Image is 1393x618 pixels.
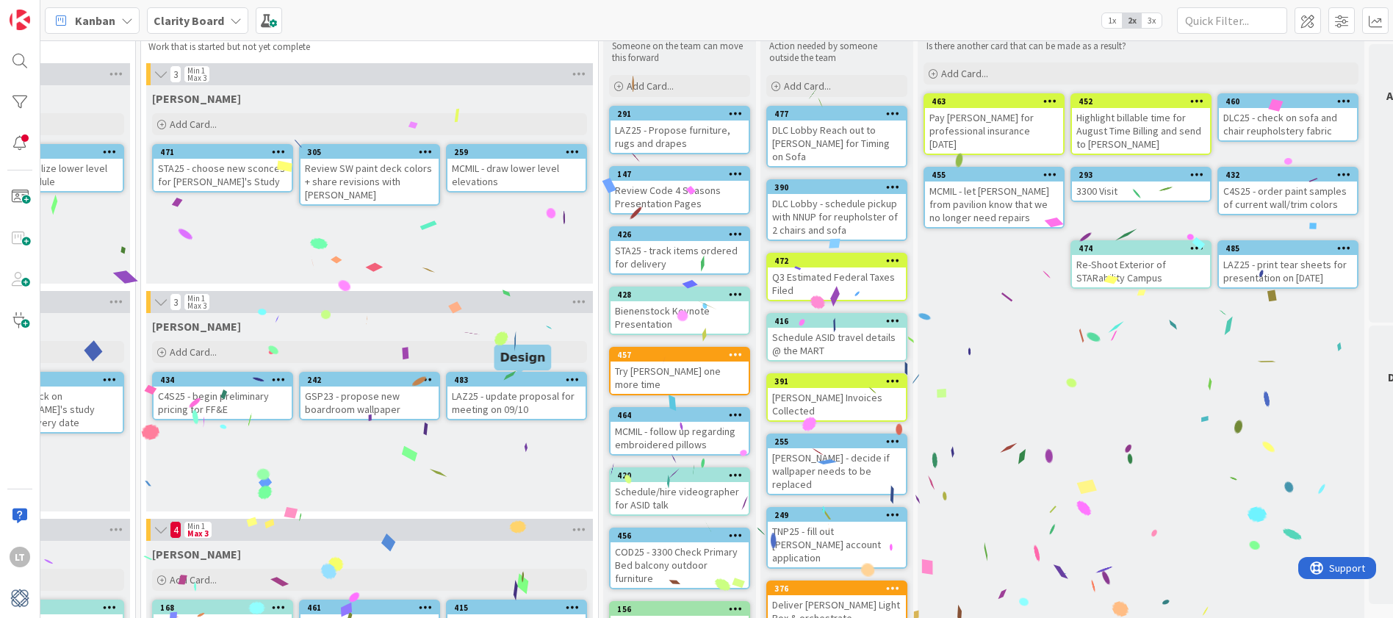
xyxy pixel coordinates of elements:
span: Lisa K. [152,547,241,561]
div: 291LAZ25 - Propose furniture, rugs and drapes [611,107,749,153]
p: Someone on the team can move this forward [612,40,747,65]
span: 3 [170,293,181,311]
div: 472Q3 Estimated Federal Taxes Filed [768,254,906,300]
div: Review SW paint deck colors + share revisions with [PERSON_NAME] [300,159,439,204]
div: 457 [611,348,749,362]
a: 457Try [PERSON_NAME] one more time [609,347,750,395]
div: DLC Lobby - schedule pickup with NNUP for reupholster of 2 chairs and sofa [768,194,906,240]
div: Schedule ASID travel details @ the MART [768,328,906,360]
img: avatar [10,588,30,608]
input: Quick Filter... [1177,7,1287,34]
div: 147 [617,169,749,179]
div: MCMIL - follow up regarding embroidered pillows [611,422,749,454]
div: 474 [1079,243,1210,254]
div: Review Code 4 Seasons Presentation Pages [611,181,749,213]
span: Support [31,2,67,20]
div: 390DLC Lobby - schedule pickup with NNUP for reupholster of 2 chairs and sofa [768,181,906,240]
div: [PERSON_NAME] Invoices Collected [768,388,906,420]
span: Gina [152,91,241,106]
div: 255 [774,436,906,447]
div: 456 [617,531,749,541]
div: 455MCMIL - let [PERSON_NAME] from pavilion know that we no longer need repairs [925,168,1063,227]
div: 460DLC25 - check on sofa and chair reupholstery fabric [1219,95,1357,140]
div: MCMIL - let [PERSON_NAME] from pavilion know that we no longer need repairs [925,182,1063,227]
a: 428Bienenstock Keynote Presentation [609,287,750,335]
div: STA25 - choose new sconces for [PERSON_NAME]'s Study [154,159,292,191]
div: 432 [1219,168,1357,182]
div: 255 [768,435,906,448]
div: C4S25 - order paint samples of current wall/trim colors [1219,182,1357,214]
div: STA25 - track items ordered for delivery [611,241,749,273]
div: 472 [768,254,906,267]
div: [PERSON_NAME] - decide if wallpaper needs to be replaced [768,448,906,494]
div: 477 [774,109,906,119]
div: 391 [774,376,906,387]
div: 147Review Code 4 Seasons Presentation Pages [611,168,749,213]
div: Re-Shoot Exterior of STARability Campus [1072,255,1210,287]
div: 291 [611,107,749,121]
a: 2933300 Visit [1070,167,1212,202]
a: 147Review Code 4 Seasons Presentation Pages [609,166,750,215]
div: Max 3 [187,302,206,309]
div: Highlight billable time for August Time Billing and send to [PERSON_NAME] [1072,108,1210,154]
div: 464MCMIL - follow up regarding embroidered pillows [611,409,749,454]
div: 483LAZ25 - update proposal for meeting on 09/10 [447,373,586,419]
span: Add Card... [170,573,217,586]
a: 474Re-Shoot Exterior of STARability Campus [1070,240,1212,289]
div: 457Try [PERSON_NAME] one more time [611,348,749,394]
div: COD25 - 3300 Check Primary Bed balcony outdoor furniture [611,542,749,588]
div: 249 [768,509,906,522]
span: Add Card... [784,79,831,93]
div: 461 [300,601,439,614]
div: 242 [300,373,439,387]
div: Q3 Estimated Federal Taxes Filed [768,267,906,300]
div: 485LAZ25 - print tear sheets for presentation on [DATE] [1219,242,1357,287]
a: 426STA25 - track items ordered for delivery [609,226,750,275]
div: 428Bienenstock Keynote Presentation [611,288,749,334]
div: 416 [768,315,906,328]
div: 428 [611,288,749,301]
div: 477DLC Lobby Reach out to [PERSON_NAME] for Timing on Sofa [768,107,906,166]
div: 305 [300,145,439,159]
div: 485 [1225,243,1357,254]
a: 291LAZ25 - Propose furniture, rugs and drapes [609,106,750,154]
h5: Design [500,351,546,364]
div: 426 [617,229,749,240]
div: 455 [932,170,1063,180]
div: 432 [1225,170,1357,180]
div: 305 [307,147,439,157]
div: 460 [1219,95,1357,108]
a: 259MCMIL - draw lower level elevations [446,144,587,193]
div: 485 [1219,242,1357,255]
div: 452 [1072,95,1210,108]
div: Min 1 [187,67,205,74]
div: 168 [160,603,292,613]
div: 259 [454,147,586,157]
div: 156 [617,604,749,614]
div: 463 [932,96,1063,107]
div: 434 [154,373,292,387]
div: DLC Lobby Reach out to [PERSON_NAME] for Timing on Sofa [768,121,906,166]
span: Add Card... [170,345,217,359]
div: 474Re-Shoot Exterior of STARability Campus [1072,242,1210,287]
span: 3 [170,65,181,83]
div: 156 [611,603,749,616]
a: 242GSP23 - propose new boardroom wallpaper [299,372,440,420]
div: 416 [774,316,906,326]
div: 456COD25 - 3300 Check Primary Bed balcony outdoor furniture [611,529,749,588]
div: Bienenstock Keynote Presentation [611,301,749,334]
div: 291 [617,109,749,119]
div: 391 [768,375,906,388]
div: 474 [1072,242,1210,255]
div: 464 [617,410,749,420]
p: Is there another card that can be made as a result? [926,40,1356,52]
div: LT [10,547,30,567]
div: 464 [611,409,749,422]
div: 255[PERSON_NAME] - decide if wallpaper needs to be replaced [768,435,906,494]
div: 463 [925,95,1063,108]
div: 420 [611,469,749,482]
div: 426 [611,228,749,241]
div: 472 [774,256,906,266]
div: 434 [160,375,292,385]
div: 390 [774,182,906,193]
